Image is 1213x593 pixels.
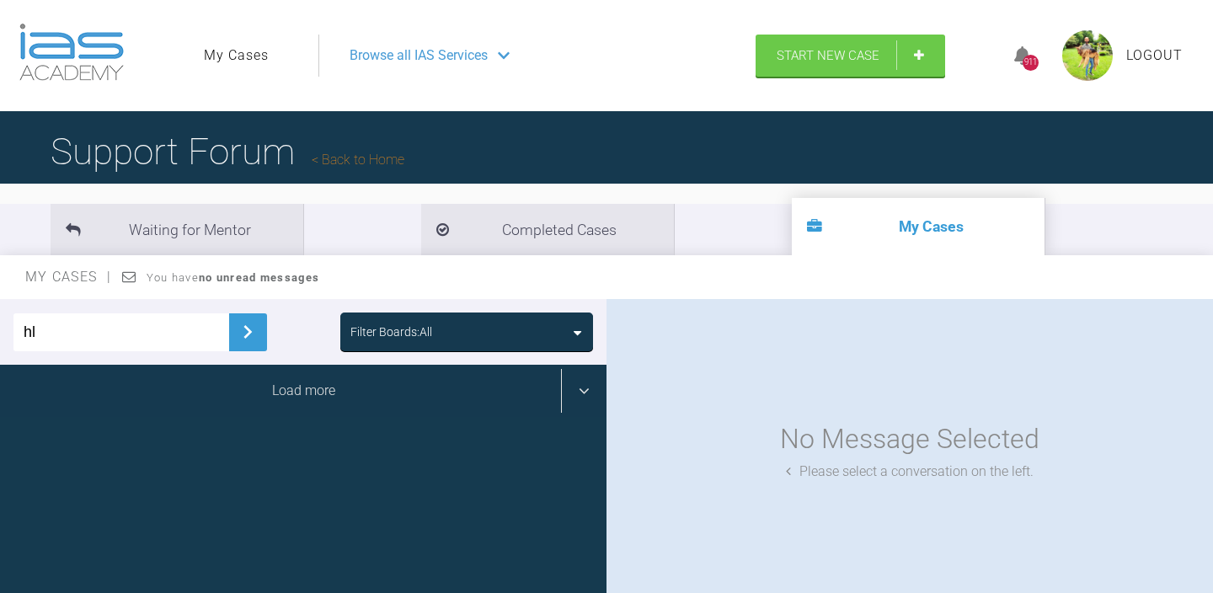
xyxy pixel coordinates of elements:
[147,271,319,284] span: You have
[1023,55,1039,71] div: 911
[1126,45,1183,67] a: Logout
[13,313,229,351] input: Enter Case ID or Title
[19,24,124,81] img: logo-light.3e3ef733.png
[777,48,879,63] span: Start New Case
[786,461,1034,483] div: Please select a conversation on the left.
[204,45,269,67] a: My Cases
[756,35,945,77] a: Start New Case
[51,204,303,255] li: Waiting for Mentor
[51,122,404,181] h1: Support Forum
[199,271,319,284] strong: no unread messages
[421,204,674,255] li: Completed Cases
[25,269,112,285] span: My Cases
[312,152,404,168] a: Back to Home
[1062,30,1113,81] img: profile.png
[350,323,432,341] div: Filter Boards: All
[780,418,1039,461] div: No Message Selected
[350,45,488,67] span: Browse all IAS Services
[234,318,261,345] img: chevronRight.28bd32b0.svg
[792,198,1045,255] li: My Cases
